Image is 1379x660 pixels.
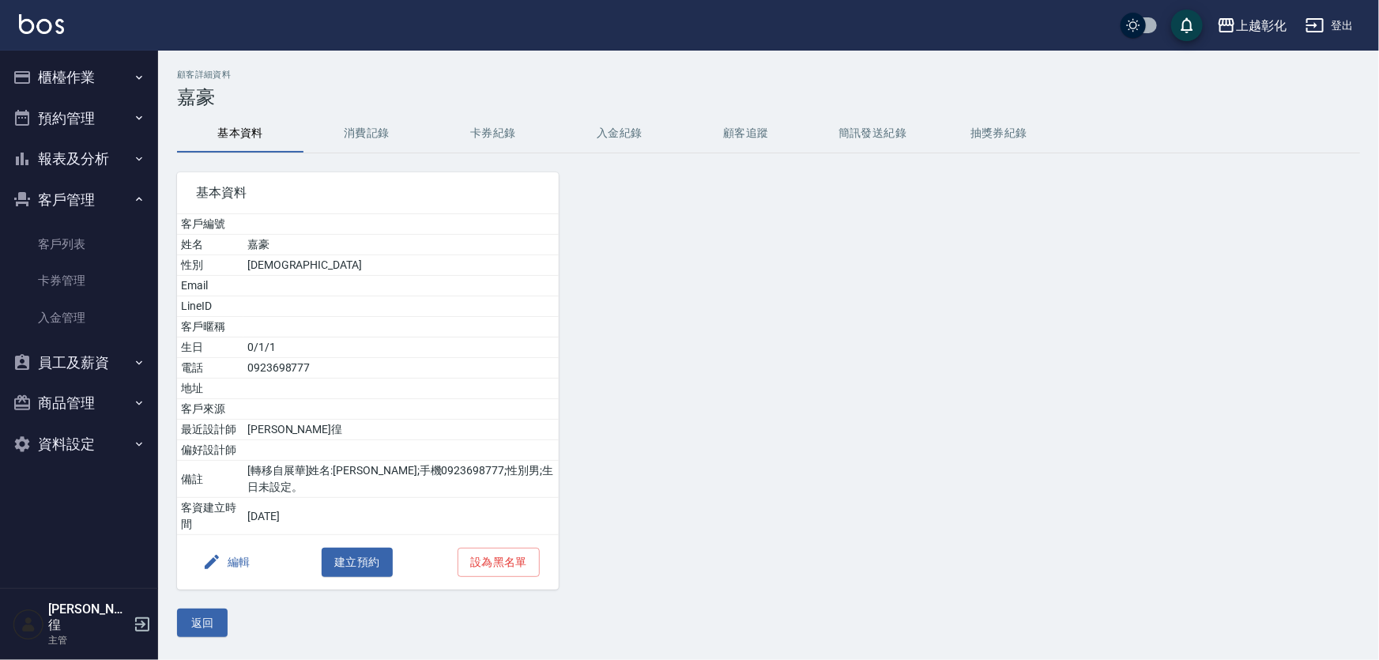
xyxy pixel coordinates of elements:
td: Email [177,276,243,296]
td: 0/1/1 [243,338,559,358]
span: 基本資料 [196,185,540,201]
button: 簡訊發送紀錄 [809,115,936,153]
button: 報表及分析 [6,138,152,179]
button: 卡券紀錄 [430,115,556,153]
button: 客戶管理 [6,179,152,221]
td: [DATE] [243,498,559,535]
button: 建立預約 [322,548,393,577]
button: 顧客追蹤 [683,115,809,153]
button: 上越彰化 [1211,9,1293,42]
td: [PERSON_NAME]徨 [243,420,559,440]
td: [DEMOGRAPHIC_DATA] [243,255,559,276]
td: LineID [177,296,243,317]
h3: 嘉豪 [177,86,1360,108]
a: 卡券管理 [6,262,152,299]
td: 最近設計師 [177,420,243,440]
td: 客戶暱稱 [177,317,243,338]
img: Person [13,609,44,640]
td: 客戶來源 [177,399,243,420]
div: 上越彰化 [1236,16,1287,36]
button: 消費記錄 [303,115,430,153]
td: 0923698777 [243,358,559,379]
a: 客戶列表 [6,226,152,262]
button: 入金紀錄 [556,115,683,153]
td: 生日 [177,338,243,358]
button: 設為黑名單 [458,548,540,577]
td: 性別 [177,255,243,276]
a: 入金管理 [6,300,152,336]
h2: 顧客詳細資料 [177,70,1360,80]
p: 主管 [48,633,129,647]
td: 嘉豪 [243,235,559,255]
button: 編輯 [196,548,257,577]
td: [轉移自展華]姓名:[PERSON_NAME];手機0923698777;性別男;生日未設定。 [243,461,559,498]
button: 抽獎券紀錄 [936,115,1062,153]
h5: [PERSON_NAME]徨 [48,602,129,633]
td: 電話 [177,358,243,379]
button: 員工及薪資 [6,342,152,383]
button: 返回 [177,609,228,638]
td: 姓名 [177,235,243,255]
button: 櫃檯作業 [6,57,152,98]
td: 備註 [177,461,243,498]
button: 基本資料 [177,115,303,153]
td: 客資建立時間 [177,498,243,535]
button: 預約管理 [6,98,152,139]
img: Logo [19,14,64,34]
td: 地址 [177,379,243,399]
button: 登出 [1299,11,1360,40]
button: 商品管理 [6,383,152,424]
td: 客戶編號 [177,214,243,235]
td: 偏好設計師 [177,440,243,461]
button: 資料設定 [6,424,152,465]
button: save [1171,9,1203,41]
